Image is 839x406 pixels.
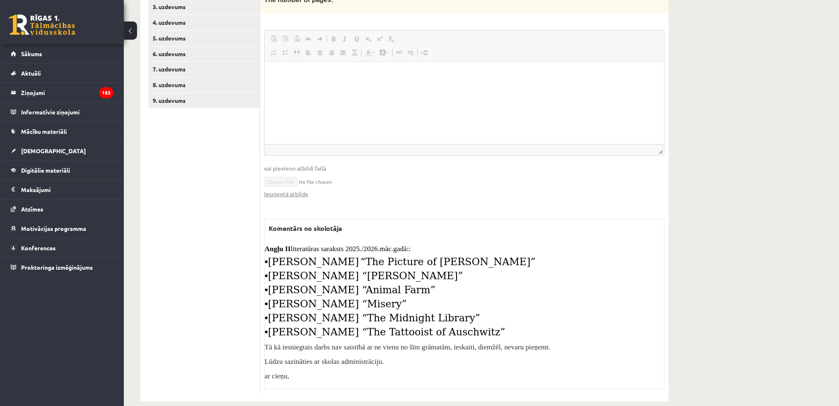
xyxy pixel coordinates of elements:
span: Angļu II [265,245,291,253]
span: Aktuāli [21,69,41,77]
span: [PERSON_NAME] “The Tattooist of Auschwitz” [268,326,505,338]
span: Tā kā iesniegtais darbs nav saistībā ar ne vienu no šīm grāmatām, ieskaiti, diemžēl, nevaru pieņemt. [265,343,550,351]
span: [PERSON_NAME] “The Midnight Library” [268,312,480,324]
a: Вставить / удалить маркированный список [279,47,291,58]
a: Вставить только текст (Ctrl+Shift+V) [279,33,291,44]
a: По ширине [337,47,349,58]
a: Цвет фона [377,47,391,58]
a: 5. uzdevums [149,31,260,46]
legend: Informatīvie ziņojumi [21,102,113,121]
a: Вставить/Редактировать ссылку (Ctrl+K) [393,47,405,58]
span: Konferences [21,244,56,252]
span: [DEMOGRAPHIC_DATA] [21,147,86,154]
span: Lūdzu sazināties ar skolas administrāciju. [265,358,384,366]
a: Подстрочный индекс [362,33,374,44]
label: Komentārs no skolotāja [265,219,346,237]
span: vai pievieno atbildi failā [264,164,664,173]
a: Ziņojumi183 [11,83,113,102]
a: Вставить разрыв страницы для печати [418,47,430,58]
a: 7. uzdevums [149,62,260,77]
a: Aktuāli [11,64,113,83]
a: По левому краю [303,47,314,58]
span: ar cieņu, [265,372,289,380]
a: Вставить / удалить нумерованный список [268,47,279,58]
a: По центру [314,47,326,58]
span: Digitālie materiāli [21,166,70,174]
span: [PERSON_NAME] “Animal Farm” [268,284,435,296]
a: Полужирный (Ctrl+B) [328,33,339,44]
iframe: Визуальный текстовый редактор, wiswyg-editor-user-answer-47024716849900 [265,62,664,144]
a: Надстрочный индекс [374,33,385,44]
a: Maksājumi [11,180,113,199]
a: Повторить (Ctrl+Y) [314,33,326,44]
a: Цвет текста [362,47,377,58]
a: Курсив (Ctrl+I) [339,33,351,44]
span: literatūras saraksts 2025./2026.māc.gadā:: [291,245,411,253]
span: • [265,312,268,323]
a: [DEMOGRAPHIC_DATA] [11,141,113,160]
a: Вставить из Word [291,33,303,44]
span: Motivācijas programma [21,225,86,232]
a: Sākums [11,44,113,63]
legend: Ziņojumi [21,83,113,102]
span: [PERSON_NAME] [268,256,359,268]
span: [PERSON_NAME] “[PERSON_NAME]” [268,270,463,282]
a: Iesniegtā atbilde [264,190,308,198]
a: 8. uzdevums [149,77,260,93]
span: Atzīmes [21,205,43,213]
span: • [265,284,268,295]
a: Подчеркнутый (Ctrl+U) [351,33,362,44]
span: • [265,326,268,337]
a: Убрать ссылку [405,47,416,58]
legend: Maksājumi [21,180,113,199]
a: Отменить (Ctrl+Z) [303,33,314,44]
i: 183 [99,87,113,98]
a: 6. uzdevums [149,46,260,62]
span: Mācību materiāli [21,128,67,135]
span: • [265,270,268,281]
span: Sākums [21,50,42,57]
a: Mācību materiāli [11,122,113,141]
a: 9. uzdevums [149,93,260,108]
span: Proktoringa izmēģinājums [21,264,93,271]
span: [PERSON_NAME] “Misery” [268,298,407,310]
a: Убрать форматирование [385,33,397,44]
a: Motivācijas programma [11,219,113,238]
a: 4. uzdevums [149,15,260,30]
a: Informatīvie ziņojumi [11,102,113,121]
a: Математика [349,47,360,58]
a: Proktoringa izmēģinājums [11,258,113,277]
span: “The Picture of [PERSON_NAME]” [360,256,535,268]
a: Konferences [11,238,113,257]
a: Rīgas 1. Tālmācības vidusskola [9,14,75,35]
a: Atzīmes [11,199,113,218]
a: По правому краю [326,47,337,58]
a: Digitālie materiāli [11,161,113,180]
span: Перетащите для изменения размера [658,150,662,154]
span: • [265,298,268,309]
a: Цитата [291,47,303,58]
a: Вставить (Ctrl+V) [268,33,279,44]
span: • [265,256,268,267]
